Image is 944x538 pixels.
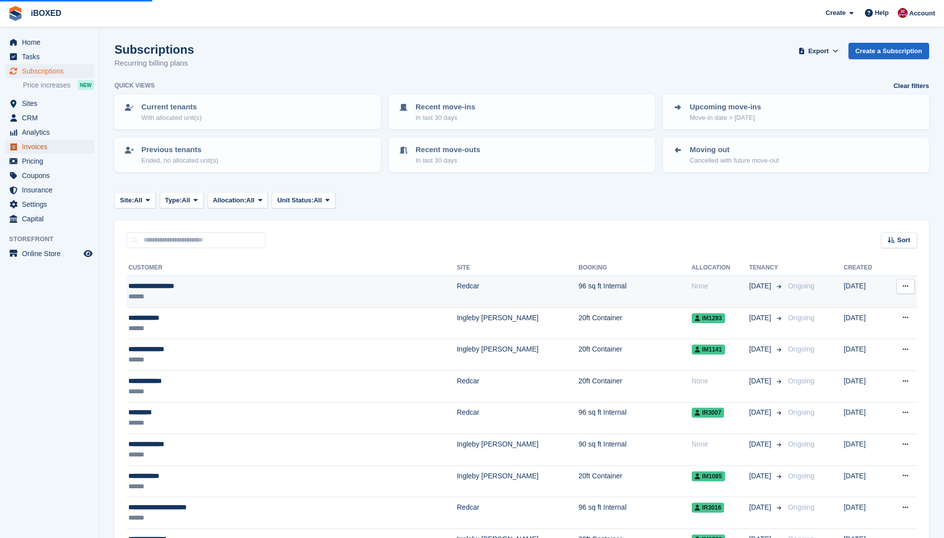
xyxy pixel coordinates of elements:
[141,101,202,113] p: Current tenants
[797,43,840,59] button: Export
[457,276,579,308] td: Redcar
[416,101,475,113] p: Recent move-ins
[579,402,692,434] td: 96 sq ft Internal
[416,113,475,123] p: In last 30 days
[22,212,82,226] span: Capital
[208,192,268,208] button: Allocation: All
[82,248,94,260] a: Preview store
[579,497,692,529] td: 96 sq ft Internal
[5,35,94,49] a: menu
[579,339,692,371] td: 20ft Container
[22,64,82,78] span: Subscriptions
[5,125,94,139] a: menu
[788,345,814,353] span: Ongoing
[692,281,749,291] div: None
[843,465,886,497] td: [DATE]
[114,58,194,69] p: Recurring billing plans
[749,439,773,449] span: [DATE]
[314,195,322,205] span: All
[213,195,246,205] span: Allocation:
[788,440,814,448] span: Ongoing
[579,276,692,308] td: 96 sq ft Internal
[848,43,929,59] a: Create a Subscription
[749,471,773,481] span: [DATE]
[457,307,579,339] td: Ingleby [PERSON_NAME]
[390,95,654,128] a: Recent move-ins In last 30 days
[692,376,749,386] div: None
[788,282,814,290] span: Ongoing
[788,472,814,480] span: Ongoing
[115,138,380,171] a: Previous tenants Ended, no allocated unit(s)
[22,140,82,154] span: Invoices
[843,370,886,402] td: [DATE]
[182,195,190,205] span: All
[78,80,94,90] div: NEW
[22,50,82,64] span: Tasks
[115,95,380,128] a: Current tenants With allocated unit(s)
[277,195,314,205] span: Unit Status:
[23,81,71,90] span: Price increases
[5,247,94,261] a: menu
[9,234,99,244] span: Storefront
[749,502,773,513] span: [DATE]
[579,307,692,339] td: 20ft Container
[22,35,82,49] span: Home
[690,156,779,166] p: Cancelled with future move-out
[23,80,94,90] a: Price increases NEW
[692,503,725,513] span: IR3016
[897,235,910,245] span: Sort
[788,503,814,511] span: Ongoing
[692,313,725,323] span: IM1293
[692,471,725,481] span: IM1085
[664,95,928,128] a: Upcoming move-ins Move-in date > [DATE]
[457,497,579,529] td: Redcar
[749,260,784,276] th: Tenancy
[664,138,928,171] a: Moving out Cancelled with future move-out
[5,183,94,197] a: menu
[27,5,65,21] a: iBOXED
[875,8,889,18] span: Help
[22,247,82,261] span: Online Store
[160,192,204,208] button: Type: All
[692,408,725,418] span: IR3007
[22,183,82,197] span: Insurance
[22,197,82,211] span: Settings
[843,260,886,276] th: Created
[909,8,935,18] span: Account
[898,8,908,18] img: Amanda Forder
[788,408,814,416] span: Ongoing
[893,81,929,91] a: Clear filters
[390,138,654,171] a: Recent move-outs In last 30 days
[457,465,579,497] td: Ingleby [PERSON_NAME]
[5,169,94,182] a: menu
[22,111,82,125] span: CRM
[141,144,218,156] p: Previous tenants
[692,260,749,276] th: Allocation
[5,111,94,125] a: menu
[141,113,202,123] p: With allocated unit(s)
[690,101,761,113] p: Upcoming move-ins
[749,344,773,355] span: [DATE]
[788,314,814,322] span: Ongoing
[141,156,218,166] p: Ended, no allocated unit(s)
[843,434,886,466] td: [DATE]
[22,125,82,139] span: Analytics
[22,169,82,182] span: Coupons
[843,402,886,434] td: [DATE]
[120,195,134,205] span: Site:
[114,43,194,56] h1: Subscriptions
[749,313,773,323] span: [DATE]
[843,339,886,371] td: [DATE]
[808,46,829,56] span: Export
[416,156,480,166] p: In last 30 days
[843,307,886,339] td: [DATE]
[126,260,457,276] th: Customer
[165,195,182,205] span: Type:
[22,96,82,110] span: Sites
[579,434,692,466] td: 90 sq ft Internal
[843,276,886,308] td: [DATE]
[457,370,579,402] td: Redcar
[579,260,692,276] th: Booking
[5,140,94,154] a: menu
[749,407,773,418] span: [DATE]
